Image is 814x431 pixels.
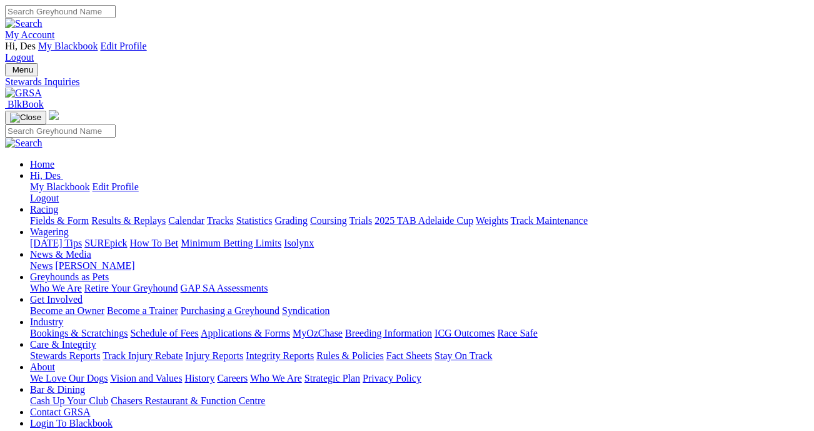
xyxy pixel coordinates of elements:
[185,350,243,361] a: Injury Reports
[103,350,183,361] a: Track Injury Rebate
[476,215,508,226] a: Weights
[30,305,809,317] div: Get Involved
[363,373,421,383] a: Privacy Policy
[91,215,166,226] a: Results & Replays
[275,215,308,226] a: Grading
[30,395,108,406] a: Cash Up Your Club
[30,283,82,293] a: Who We Are
[5,29,55,40] a: My Account
[111,395,265,406] a: Chasers Restaurant & Function Centre
[100,41,146,51] a: Edit Profile
[435,350,492,361] a: Stay On Track
[13,65,33,74] span: Menu
[374,215,473,226] a: 2025 TAB Adelaide Cup
[217,373,248,383] a: Careers
[168,215,204,226] a: Calendar
[497,328,537,338] a: Race Safe
[207,215,234,226] a: Tracks
[30,271,109,282] a: Greyhounds as Pets
[30,305,104,316] a: Become an Owner
[30,350,809,362] div: Care & Integrity
[84,238,127,248] a: SUREpick
[30,260,53,271] a: News
[30,181,90,192] a: My Blackbook
[30,170,63,181] a: Hi, Des
[5,5,116,18] input: Search
[5,63,38,76] button: Toggle navigation
[30,238,809,249] div: Wagering
[184,373,214,383] a: History
[304,373,360,383] a: Strategic Plan
[30,407,90,417] a: Contact GRSA
[30,373,809,384] div: About
[38,41,98,51] a: My Blackbook
[5,76,809,88] a: Stewards Inquiries
[10,113,41,123] img: Close
[181,283,268,293] a: GAP SA Assessments
[5,41,809,63] div: My Account
[5,41,36,51] span: Hi, Des
[8,99,44,109] span: BlkBook
[282,305,329,316] a: Syndication
[30,238,82,248] a: [DATE] Tips
[236,215,273,226] a: Statistics
[349,215,372,226] a: Trials
[30,328,128,338] a: Bookings & Scratchings
[84,283,178,293] a: Retire Your Greyhound
[5,124,116,138] input: Search
[386,350,432,361] a: Fact Sheets
[316,350,384,361] a: Rules & Policies
[30,226,69,237] a: Wagering
[435,328,495,338] a: ICG Outcomes
[5,88,42,99] img: GRSA
[5,138,43,149] img: Search
[30,260,809,271] div: News & Media
[30,350,100,361] a: Stewards Reports
[5,52,34,63] a: Logout
[30,193,59,203] a: Logout
[30,204,58,215] a: Racing
[5,99,44,109] a: BlkBook
[30,159,54,170] a: Home
[30,373,108,383] a: We Love Our Dogs
[30,362,55,372] a: About
[110,373,182,383] a: Vision and Values
[30,215,809,226] div: Racing
[30,181,809,204] div: Hi, Des
[30,395,809,407] div: Bar & Dining
[181,305,279,316] a: Purchasing a Greyhound
[30,283,809,294] div: Greyhounds as Pets
[250,373,302,383] a: Who We Are
[201,328,290,338] a: Applications & Forms
[30,170,61,181] span: Hi, Des
[30,384,85,395] a: Bar & Dining
[30,317,63,327] a: Industry
[30,215,89,226] a: Fields & Form
[293,328,343,338] a: MyOzChase
[30,294,83,305] a: Get Involved
[30,418,113,428] a: Login To Blackbook
[284,238,314,248] a: Isolynx
[5,111,46,124] button: Toggle navigation
[181,238,281,248] a: Minimum Betting Limits
[30,328,809,339] div: Industry
[310,215,347,226] a: Coursing
[130,328,198,338] a: Schedule of Fees
[130,238,179,248] a: How To Bet
[246,350,314,361] a: Integrity Reports
[49,110,59,120] img: logo-grsa-white.png
[107,305,178,316] a: Become a Trainer
[5,18,43,29] img: Search
[511,215,588,226] a: Track Maintenance
[30,339,96,350] a: Care & Integrity
[93,181,139,192] a: Edit Profile
[345,328,432,338] a: Breeding Information
[55,260,134,271] a: [PERSON_NAME]
[30,249,91,260] a: News & Media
